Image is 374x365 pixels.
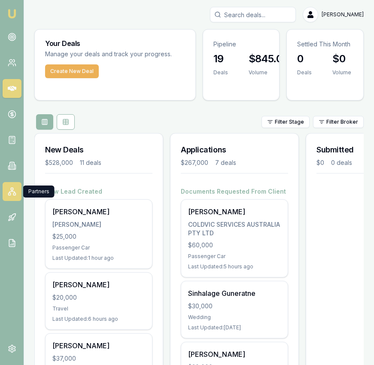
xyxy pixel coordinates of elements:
[52,244,145,251] div: Passenger Car
[45,158,73,167] div: $528,000
[322,11,364,18] span: [PERSON_NAME]
[188,220,281,237] div: COLDVIC SERVICES AUSTRALIA PTY LTD
[52,220,145,229] div: [PERSON_NAME]
[188,288,281,298] div: Sinhalage Guneratne
[297,69,312,76] div: Deals
[297,40,353,49] p: Settled This Month
[188,324,281,331] div: Last Updated: [DATE]
[45,64,99,78] button: Create New Deal
[52,232,145,241] div: $25,000
[52,255,145,262] div: Last Updated: 1 hour ago
[7,9,17,19] img: emu-icon-u.png
[80,158,101,167] div: 11 deals
[249,69,289,76] div: Volume
[52,293,145,302] div: $20,000
[249,52,289,66] h3: $845.0K
[181,158,208,167] div: $267,000
[45,144,152,156] h3: New Deals
[188,263,281,270] div: Last Updated: 5 hours ago
[188,241,281,249] div: $60,000
[332,69,351,76] div: Volume
[213,69,228,76] div: Deals
[23,186,55,198] div: Partners
[52,341,145,351] div: [PERSON_NAME]
[45,187,152,196] h4: New Lead Created
[261,116,310,128] button: Filter Stage
[313,116,364,128] button: Filter Broker
[188,314,281,321] div: Wedding
[316,158,324,167] div: $0
[331,158,352,167] div: 0 deals
[52,354,145,363] div: $37,000
[188,349,281,359] div: [PERSON_NAME]
[210,7,296,22] input: Search deals
[326,119,358,125] span: Filter Broker
[45,49,185,59] p: Manage your deals and track your progress.
[215,158,236,167] div: 7 deals
[188,253,281,260] div: Passenger Car
[181,144,288,156] h3: Applications
[213,52,228,66] h3: 19
[297,52,312,66] h3: 0
[52,316,145,322] div: Last Updated: 6 hours ago
[332,52,351,66] h3: $0
[188,207,281,217] div: [PERSON_NAME]
[45,40,185,47] h3: Your Deals
[52,207,145,217] div: [PERSON_NAME]
[52,305,145,312] div: Travel
[52,280,145,290] div: [PERSON_NAME]
[188,302,281,310] div: $30,000
[181,187,288,196] h4: Documents Requested From Client
[213,40,269,49] p: Pipeline
[275,119,304,125] span: Filter Stage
